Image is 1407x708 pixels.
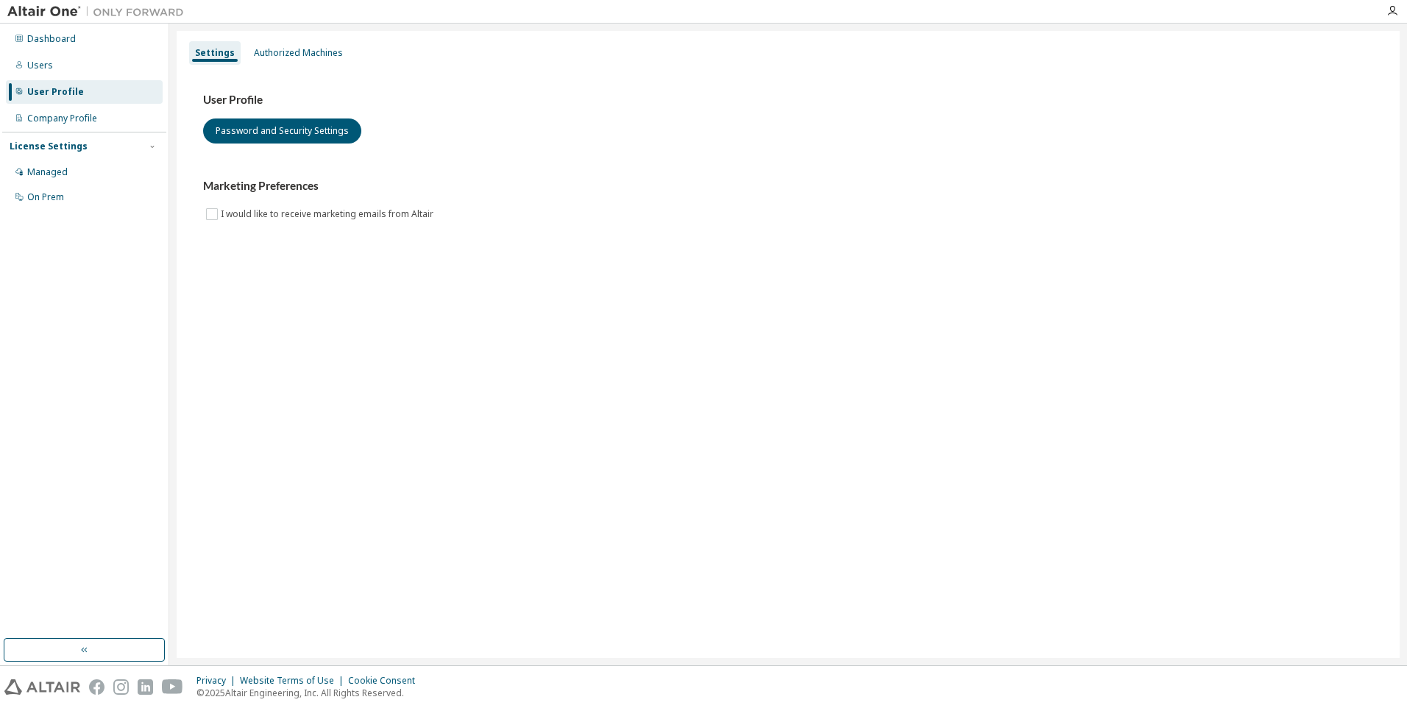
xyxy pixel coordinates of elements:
div: On Prem [27,191,64,203]
button: Password and Security Settings [203,118,361,144]
div: Privacy [196,675,240,687]
img: altair_logo.svg [4,679,80,695]
img: instagram.svg [113,679,129,695]
h3: User Profile [203,93,1373,107]
div: Website Terms of Use [240,675,348,687]
img: facebook.svg [89,679,104,695]
div: Managed [27,166,68,178]
div: Cookie Consent [348,675,424,687]
div: Authorized Machines [254,47,343,59]
img: youtube.svg [162,679,183,695]
div: Users [27,60,53,71]
div: Dashboard [27,33,76,45]
img: linkedin.svg [138,679,153,695]
label: I would like to receive marketing emails from Altair [221,205,436,223]
div: Company Profile [27,113,97,124]
h3: Marketing Preferences [203,179,1373,194]
img: Altair One [7,4,191,19]
div: User Profile [27,86,84,98]
div: License Settings [10,141,88,152]
div: Settings [195,47,235,59]
p: © 2025 Altair Engineering, Inc. All Rights Reserved. [196,687,424,699]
